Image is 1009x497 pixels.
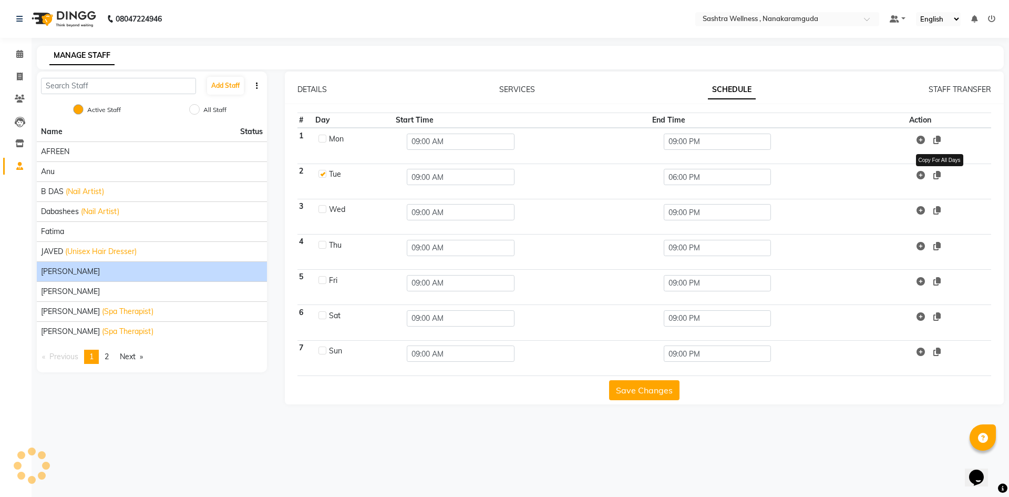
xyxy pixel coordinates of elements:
[929,85,991,94] a: STAFF TRANSFER
[89,352,94,361] span: 1
[203,105,226,115] label: All Staff
[49,46,115,65] a: MANAGE STAFF
[27,4,99,34] img: logo
[81,206,119,217] span: (Nail Artist)
[329,310,389,321] div: Sat
[41,286,100,297] span: [PERSON_NAME]
[102,306,153,317] span: (Spa Therapist)
[651,113,907,128] th: End Time
[499,85,535,94] a: SERVICES
[329,204,389,215] div: Wed
[41,206,79,217] span: Dabashees
[207,77,244,95] button: Add Staff
[297,270,314,305] th: 5
[297,199,314,234] th: 3
[965,455,998,486] iframe: chat widget
[41,326,100,337] span: [PERSON_NAME]
[297,340,314,376] th: 7
[708,80,756,99] a: SCHEDULE
[87,105,121,115] label: Active Staff
[65,246,137,257] span: (Unisex Hair Dresser)
[41,246,63,257] span: JAVED
[297,234,314,269] th: 4
[41,186,64,197] span: B DAS
[314,113,394,128] th: Day
[329,346,389,357] div: Sun
[41,166,55,177] span: anu
[41,306,100,317] span: [PERSON_NAME]
[329,134,389,145] div: Mon
[297,128,314,164] th: 1
[105,352,109,361] span: 2
[394,113,651,128] th: Start Time
[41,226,64,237] span: Fatima
[41,127,63,136] span: Name
[115,350,148,364] a: Next
[329,240,389,251] div: Thu
[297,113,314,128] th: #
[49,352,78,361] span: Previous
[37,350,267,364] nav: Pagination
[102,326,153,337] span: (Spa Therapist)
[329,275,389,286] div: Fri
[297,85,327,94] a: DETAILS
[908,113,991,128] th: Action
[297,164,314,199] th: 2
[609,380,679,400] button: Save Changes
[240,126,263,137] span: Status
[297,305,314,340] th: 6
[41,78,196,94] input: Search Staff
[916,154,963,166] div: Copy For All Days
[66,186,104,197] span: (Nail Artist)
[116,4,162,34] b: 08047224946
[329,169,389,180] div: Tue
[41,266,100,277] span: [PERSON_NAME]
[41,146,69,157] span: AFREEN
